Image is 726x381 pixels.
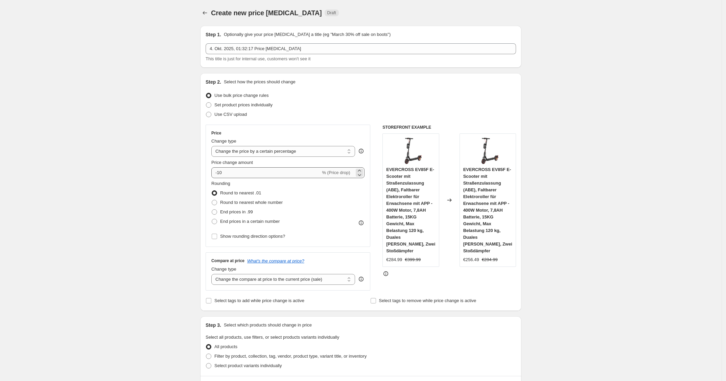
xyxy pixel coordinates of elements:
span: This title is just for internal use, customers won't see it [206,56,310,61]
span: Rounding [211,181,230,186]
span: Select product variants individually [214,363,282,368]
button: What's the compare at price? [247,258,304,263]
span: EVERCROSS EV85F E-Scooter mit Straßenzulassung (ABE), Faltbarer Elektroroller für Erwachsene mit ... [386,167,435,253]
h2: Step 3. [206,322,221,329]
span: Select all products, use filters, or select products variants individually [206,335,339,340]
span: Change type [211,139,236,144]
h6: STOREFRONT EXAMPLE [382,125,516,130]
h3: Price [211,130,221,136]
div: help [358,276,365,282]
input: 30% off holiday sale [206,43,516,54]
span: End prices in .99 [220,209,253,214]
span: All products [214,344,237,349]
h2: Step 1. [206,31,221,38]
img: 61ydyvOmvLL_80x.jpg [474,137,501,164]
p: Optionally give your price [MEDICAL_DATA] a title (eg "March 30% off sale on boots") [224,31,391,38]
span: Use bulk price change rules [214,93,268,98]
span: Change type [211,267,236,272]
span: Create new price [MEDICAL_DATA] [211,9,322,17]
span: Draft [327,10,336,16]
strike: €399.99 [405,256,421,263]
span: EVERCROSS EV85F E-Scooter mit Straßenzulassung (ABE), Faltbarer Elektroroller für Erwachsene mit ... [463,167,512,253]
span: Select tags to add while price change is active [214,298,304,303]
strike: €284.99 [482,256,498,263]
span: % (Price drop) [322,170,350,175]
div: €256.49 [463,256,479,263]
span: Round to nearest whole number [220,200,283,205]
span: Round to nearest .01 [220,190,261,195]
span: Use CSV upload [214,112,247,117]
button: Price change jobs [200,8,210,18]
p: Select how the prices should change [224,79,296,85]
div: €284.99 [386,256,402,263]
input: -15 [211,167,321,178]
h2: Step 2. [206,79,221,85]
p: Select which products should change in price [224,322,312,329]
span: Filter by product, collection, tag, vendor, product type, variant title, or inventory [214,354,367,359]
span: Show rounding direction options? [220,234,285,239]
div: help [358,148,365,154]
h3: Compare at price [211,258,244,263]
span: Select tags to remove while price change is active [379,298,476,303]
span: Set product prices individually [214,102,273,107]
span: End prices in a certain number [220,219,280,224]
img: 61ydyvOmvLL_80x.jpg [397,137,424,164]
span: Price change amount [211,160,253,165]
